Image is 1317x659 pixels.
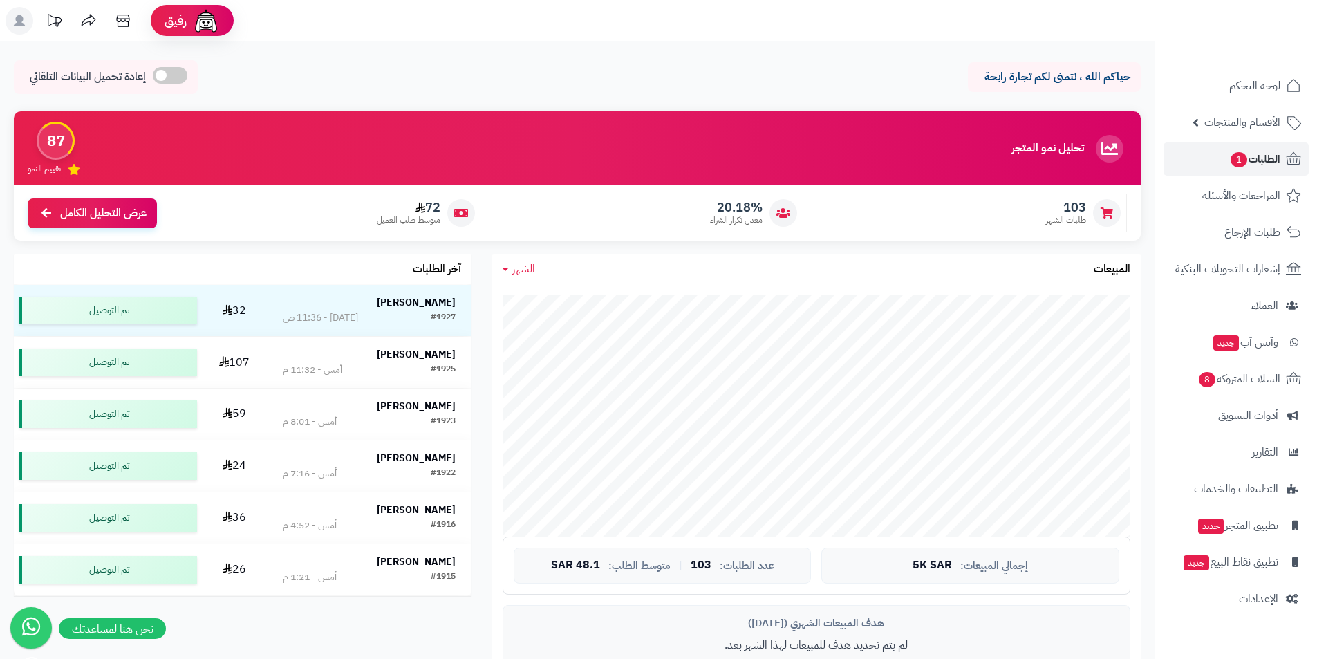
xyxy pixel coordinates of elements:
span: جديد [1213,335,1239,351]
div: #1927 [431,311,456,325]
a: الطلبات1 [1164,142,1309,176]
td: 36 [203,492,267,544]
span: 1 [1230,151,1248,168]
p: حياكم الله ، نتمنى لكم تجارة رابحة [978,69,1130,85]
span: رفيق [165,12,187,29]
span: الإعدادات [1239,589,1278,609]
td: 24 [203,440,267,492]
span: جديد [1184,555,1209,570]
div: أمس - 4:52 م [283,519,337,532]
a: المراجعات والأسئلة [1164,179,1309,212]
div: [DATE] - 11:36 ص [283,311,358,325]
strong: [PERSON_NAME] [377,555,456,569]
a: طلبات الإرجاع [1164,216,1309,249]
td: 32 [203,285,267,336]
a: وآتس آبجديد [1164,326,1309,359]
a: تطبيق نقاط البيعجديد [1164,546,1309,579]
div: أمس - 1:21 م [283,570,337,584]
span: 48.1 SAR [551,559,600,572]
span: تقييم النمو [28,163,61,175]
div: #1925 [431,363,456,377]
span: متوسط الطلب: [608,560,671,572]
span: عرض التحليل الكامل [60,205,147,221]
span: 72 [377,200,440,215]
a: إشعارات التحويلات البنكية [1164,252,1309,286]
span: العملاء [1251,296,1278,315]
a: عرض التحليل الكامل [28,198,157,228]
td: 26 [203,544,267,595]
span: تطبيق نقاط البيع [1182,553,1278,572]
span: إعادة تحميل البيانات التلقائي [30,69,146,85]
span: وآتس آب [1212,333,1278,352]
span: معدل تكرار الشراء [710,214,763,226]
div: #1915 [431,570,456,584]
span: الطلبات [1229,149,1280,169]
span: الأقسام والمنتجات [1204,113,1280,132]
div: #1922 [431,467,456,481]
span: طلبات الشهر [1046,214,1086,226]
span: إجمالي المبيعات: [960,560,1028,572]
strong: [PERSON_NAME] [377,503,456,517]
span: السلات المتروكة [1197,369,1280,389]
a: تطبيق المتجرجديد [1164,509,1309,542]
span: 103 [1046,200,1086,215]
div: تم التوصيل [19,400,197,428]
span: متوسط طلب العميل [377,214,440,226]
span: المراجعات والأسئلة [1202,186,1280,205]
strong: [PERSON_NAME] [377,295,456,310]
div: أمس - 7:16 م [283,467,337,481]
span: إشعارات التحويلات البنكية [1175,259,1280,279]
a: تحديثات المنصة [37,7,71,38]
div: تم التوصيل [19,504,197,532]
a: التطبيقات والخدمات [1164,472,1309,505]
span: التطبيقات والخدمات [1194,479,1278,499]
a: لوحة التحكم [1164,69,1309,102]
a: أدوات التسويق [1164,399,1309,432]
h3: تحليل نمو المتجر [1011,142,1084,155]
span: أدوات التسويق [1218,406,1278,425]
a: الشهر [503,261,535,277]
div: هدف المبيعات الشهري ([DATE]) [514,616,1119,631]
div: أمس - 8:01 م [283,415,337,429]
a: السلات المتروكة8 [1164,362,1309,396]
span: طلبات الإرجاع [1224,223,1280,242]
strong: [PERSON_NAME] [377,451,456,465]
div: تم التوصيل [19,349,197,376]
a: الإعدادات [1164,582,1309,615]
span: الشهر [512,261,535,277]
img: ai-face.png [192,7,220,35]
h3: آخر الطلبات [413,263,461,276]
span: التقارير [1252,443,1278,462]
div: #1916 [431,519,456,532]
span: 20.18% [710,200,763,215]
img: logo-2.png [1223,10,1304,39]
a: العملاء [1164,289,1309,322]
span: عدد الطلبات: [720,560,774,572]
strong: [PERSON_NAME] [377,347,456,362]
div: تم التوصيل [19,556,197,584]
strong: [PERSON_NAME] [377,399,456,414]
span: تطبيق المتجر [1197,516,1278,535]
td: 59 [203,389,267,440]
span: | [679,560,682,570]
a: التقارير [1164,436,1309,469]
span: 8 [1198,371,1216,388]
div: تم التوصيل [19,297,197,324]
span: لوحة التحكم [1229,76,1280,95]
div: أمس - 11:32 م [283,363,342,377]
td: 107 [203,337,267,388]
p: لم يتم تحديد هدف للمبيعات لهذا الشهر بعد. [514,638,1119,653]
div: تم التوصيل [19,452,197,480]
span: 5K SAR [913,559,952,572]
span: جديد [1198,519,1224,534]
span: 103 [691,559,711,572]
h3: المبيعات [1094,263,1130,276]
div: #1923 [431,415,456,429]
